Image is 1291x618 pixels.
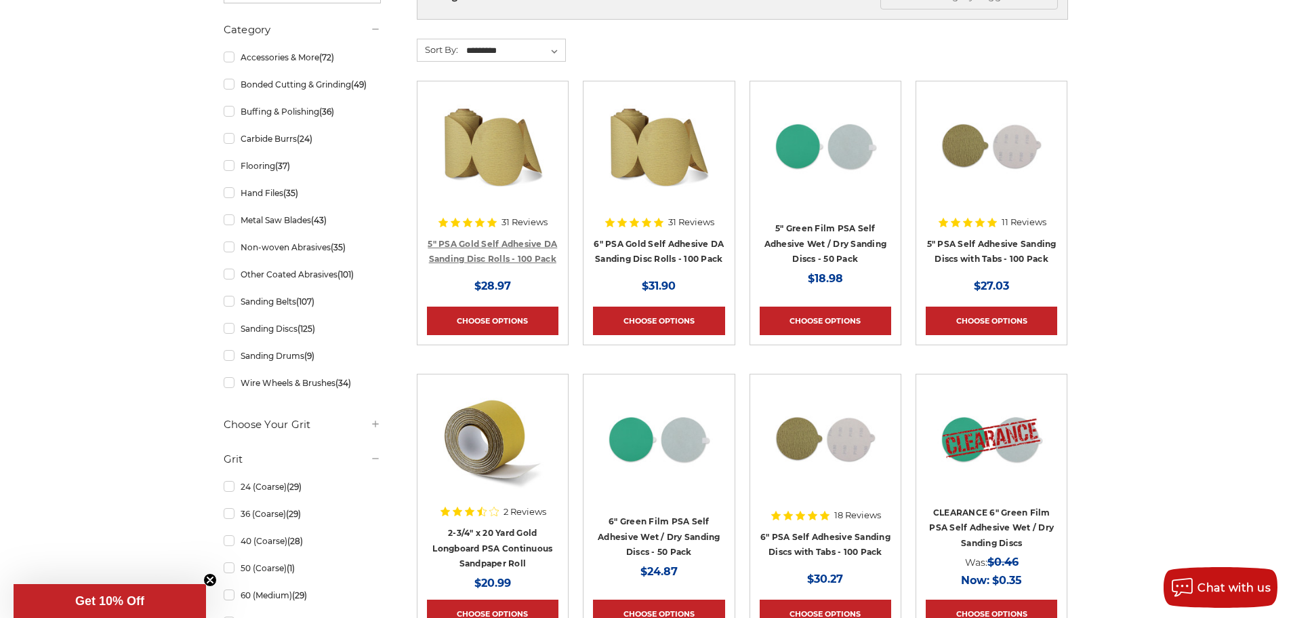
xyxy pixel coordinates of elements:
[311,215,327,225] span: (43)
[760,91,891,223] a: 5-inch 80-grit durable green film PSA disc for grinding and paint removal on coated surfaces
[992,574,1022,587] span: $0.35
[1164,567,1277,608] button: Chat with us
[224,502,381,526] a: 36 (Coarse)
[808,272,843,285] span: $18.98
[319,52,334,62] span: (72)
[604,384,713,493] img: 6-inch 600-grit green film PSA disc with green polyester film backing for metal grinding and bare...
[1002,218,1046,227] span: 11 Reviews
[593,91,724,223] a: 6" DA Sanding Discs on a Roll
[594,239,724,265] a: 6" PSA Gold Self Adhesive DA Sanding Disc Rolls - 100 Pack
[417,39,458,60] label: Sort By:
[224,154,381,178] a: Flooring
[275,161,290,171] span: (37)
[764,223,887,264] a: 5" Green Film PSA Self Adhesive Wet / Dry Sanding Discs - 50 Pack
[834,511,881,520] span: 18 Reviews
[304,351,314,361] span: (9)
[224,45,381,69] a: Accessories & More
[926,307,1057,335] a: Choose Options
[598,516,720,557] a: 6" Green Film PSA Self Adhesive Wet / Dry Sanding Discs - 50 Pack
[224,73,381,96] a: Bonded Cutting & Grinding
[287,536,303,546] span: (28)
[640,565,678,578] span: $24.87
[296,296,314,307] span: (107)
[292,590,307,600] span: (29)
[593,307,724,335] a: Choose Options
[427,91,558,223] a: 5" Sticky Backed Sanding Discs on a roll
[668,218,714,227] span: 31 Reviews
[335,378,351,388] span: (34)
[224,290,381,313] a: Sanding Belts
[337,269,354,279] span: (101)
[331,242,346,252] span: (35)
[224,127,381,151] a: Carbide Burrs
[438,91,547,199] img: 5" Sticky Backed Sanding Discs on a roll
[760,384,891,516] a: 6 inch psa sanding disc
[224,235,381,259] a: Non-woven Abrasives
[929,507,1054,548] a: CLEARANCE 6" Green Film PSA Self Adhesive Wet / Dry Sanding Discs
[224,208,381,232] a: Metal Saw Blades
[474,279,511,292] span: $28.97
[224,344,381,368] a: Sanding Drums
[224,417,381,433] h5: Choose Your Grit
[287,482,302,492] span: (29)
[501,218,548,227] span: 31 Reviews
[926,91,1057,223] a: 5 inch PSA Disc
[224,22,381,38] h5: Category
[224,317,381,341] a: Sanding Discs
[937,91,1046,199] img: 5 inch PSA Disc
[464,41,565,61] select: Sort By:
[287,563,295,573] span: (1)
[224,263,381,286] a: Other Coated Abrasives
[771,91,880,199] img: 5-inch 80-grit durable green film PSA disc for grinding and paint removal on coated surfaces
[428,239,557,265] a: 5" PSA Gold Self Adhesive DA Sanding Disc Rolls - 100 Pack
[987,556,1019,568] span: $0.46
[642,279,676,292] span: $31.90
[224,451,381,467] h5: Grit
[351,79,367,90] span: (49)
[224,529,381,553] a: 40 (Coarse)
[474,577,511,590] span: $20.99
[319,107,334,117] span: (36)
[224,475,381,499] a: 24 (Coarse)
[760,307,891,335] a: Choose Options
[604,91,713,199] img: 6" DA Sanding Discs on a Roll
[224,583,381,607] a: 60 (Medium)
[286,509,301,519] span: (29)
[14,584,206,618] div: Get 10% OffClose teaser
[926,384,1057,516] a: CLEARANCE 6" Green Film PSA Self Adhesive Wet / Dry Sanding Discs
[75,594,144,608] span: Get 10% Off
[974,279,1009,292] span: $27.03
[224,181,381,205] a: Hand Files
[593,384,724,516] a: 6-inch 600-grit green film PSA disc with green polyester film backing for metal grinding and bare...
[504,507,546,516] span: 2 Reviews
[937,384,1046,493] img: CLEARANCE 6" Green Film PSA Self Adhesive Wet / Dry Sanding Discs
[926,553,1057,571] div: Was:
[283,188,298,198] span: (35)
[224,100,381,123] a: Buffing & Polishing
[432,528,552,568] a: 2-3/4" x 20 Yard Gold Longboard PSA Continuous Sandpaper Roll
[927,239,1057,265] a: 5" PSA Self Adhesive Sanding Discs with Tabs - 100 Pack
[961,574,989,587] span: Now:
[298,324,315,334] span: (125)
[1197,581,1271,594] span: Chat with us
[771,384,880,493] img: 6 inch psa sanding disc
[224,556,381,580] a: 50 (Coarse)
[427,384,558,516] a: Black Hawk 400 Grit Gold PSA Sandpaper Roll, 2 3/4" wide, for final touches on surfaces.
[760,532,890,558] a: 6" PSA Self Adhesive Sanding Discs with Tabs - 100 Pack
[807,573,843,585] span: $30.27
[297,134,312,144] span: (24)
[224,371,381,395] a: Wire Wheels & Brushes
[438,384,547,493] img: Black Hawk 400 Grit Gold PSA Sandpaper Roll, 2 3/4" wide, for final touches on surfaces.
[203,573,217,587] button: Close teaser
[427,307,558,335] a: Choose Options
